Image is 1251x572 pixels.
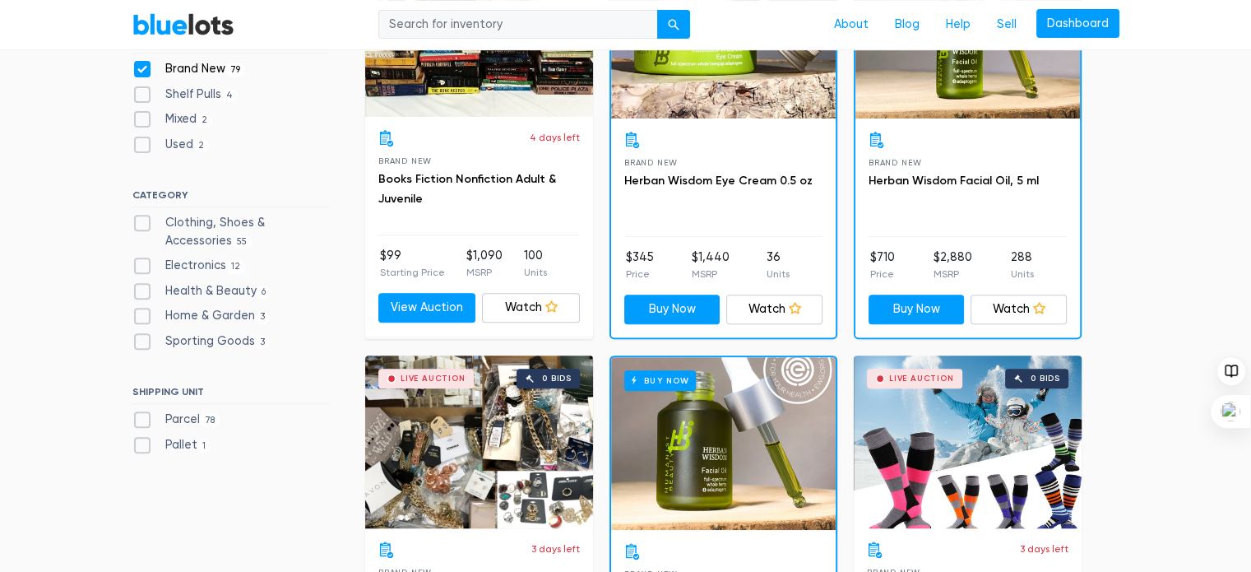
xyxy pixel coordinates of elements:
[132,214,329,249] label: Clothing, Shoes & Accessories
[132,136,210,154] label: Used
[1011,249,1034,281] li: 288
[466,265,503,280] p: MSRP
[132,307,271,325] label: Home & Garden
[530,130,580,145] p: 4 days left
[132,282,271,300] label: Health & Beauty
[869,295,965,324] a: Buy Now
[726,295,822,324] a: Watch
[200,414,220,427] span: 78
[1020,542,1068,556] p: 3 days left
[132,436,211,454] label: Pallet
[482,293,580,323] a: Watch
[767,267,790,281] p: Units
[255,336,271,349] span: 3
[365,356,593,528] a: Live Auction 0 bids
[691,249,729,281] li: $1,440
[378,172,556,206] a: Books Fiction Nonfiction Adult & Juvenile
[132,110,213,128] label: Mixed
[531,542,580,556] p: 3 days left
[380,247,445,280] li: $99
[401,374,466,383] div: Live Auction
[869,158,922,167] span: Brand New
[193,139,210,152] span: 2
[869,174,1039,188] a: Herban Wisdom Facial Oil, 5 ml
[232,235,253,249] span: 55
[611,357,836,530] a: Buy Now
[971,295,1067,324] a: Watch
[132,86,239,104] label: Shelf Pulls
[132,60,246,78] label: Brand New
[221,89,239,102] span: 4
[132,411,220,429] label: Parcel
[132,333,271,351] label: Sporting Goods
[132,12,234,36] a: BlueLots
[226,260,246,273] span: 12
[933,9,984,40] a: Help
[934,267,972,281] p: MSRP
[255,311,271,324] span: 3
[624,158,678,167] span: Brand New
[542,374,572,383] div: 0 bids
[225,63,246,77] span: 79
[524,265,547,280] p: Units
[197,114,213,128] span: 2
[767,249,790,281] li: 36
[257,286,271,299] span: 6
[624,370,696,391] h6: Buy Now
[626,249,654,281] li: $345
[197,439,211,453] span: 1
[132,189,329,207] h6: CATEGORY
[882,9,933,40] a: Blog
[380,265,445,280] p: Starting Price
[524,247,547,280] li: 100
[1011,267,1034,281] p: Units
[821,9,882,40] a: About
[466,247,503,280] li: $1,090
[870,249,895,281] li: $710
[626,267,654,281] p: Price
[1031,374,1060,383] div: 0 bids
[378,156,432,165] span: Brand New
[854,356,1082,528] a: Live Auction 0 bids
[1036,9,1119,39] a: Dashboard
[132,386,329,404] h6: SHIPPING UNIT
[624,295,720,324] a: Buy Now
[934,249,972,281] li: $2,880
[378,10,658,40] input: Search for inventory
[691,267,729,281] p: MSRP
[378,293,476,323] a: View Auction
[984,9,1030,40] a: Sell
[889,374,954,383] div: Live Auction
[624,174,813,188] a: Herban Wisdom Eye Cream 0.5 oz
[870,267,895,281] p: Price
[132,257,246,275] label: Electronics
